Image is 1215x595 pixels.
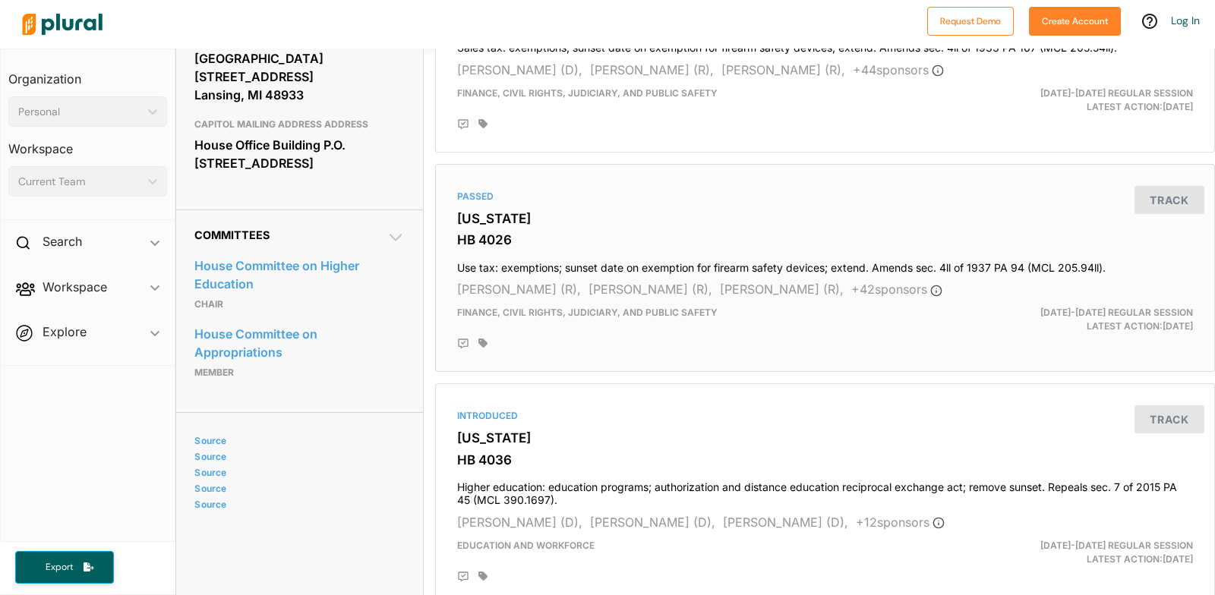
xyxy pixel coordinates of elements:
[1040,87,1193,99] span: [DATE]-[DATE] Regular Session
[194,499,400,510] a: Source
[590,62,714,77] span: [PERSON_NAME] (R),
[194,295,405,313] p: Chair
[856,515,945,530] span: + 12 sponsor s
[723,515,848,530] span: [PERSON_NAME] (D),
[194,254,405,295] a: House Committee on Higher Education
[951,306,1204,333] div: Latest Action: [DATE]
[457,474,1193,507] h4: Higher education: education programs; authorization and distance education reciprocal exchange ac...
[457,190,1193,203] div: Passed
[927,12,1014,28] a: Request Demo
[194,467,400,478] a: Source
[853,62,944,77] span: + 44 sponsor s
[18,174,142,190] div: Current Team
[457,232,1193,247] h3: HB 4026
[951,87,1204,114] div: Latest Action: [DATE]
[1029,7,1121,36] button: Create Account
[457,307,718,318] span: FINANCE, CIVIL RIGHTS, JUDICIARY, AND PUBLIC SAFETY
[457,515,582,530] span: [PERSON_NAME] (D),
[194,435,400,446] a: Source
[1171,14,1200,27] a: Log In
[8,127,167,160] h3: Workspace
[457,409,1193,423] div: Introduced
[8,57,167,90] h3: Organization
[457,282,581,297] span: [PERSON_NAME] (R),
[1029,12,1121,28] a: Create Account
[194,115,405,134] h3: CAPITOL MAILING ADDRESS ADDRESS
[927,7,1014,36] button: Request Demo
[457,254,1193,275] h4: Use tax: exemptions; sunset date on exemption for firearm safety devices; extend. Amends sec. 4ll...
[194,228,270,241] span: Committees
[18,104,142,120] div: Personal
[457,452,1193,467] h3: HB 4036
[194,483,400,494] a: Source
[194,323,405,364] a: House Committee on Appropriations
[589,282,712,297] span: [PERSON_NAME] (R),
[951,539,1204,566] div: Latest Action: [DATE]
[457,118,469,131] div: Add Position Statement
[15,551,114,584] button: Export
[194,451,400,462] a: Source
[194,29,405,106] div: [PERSON_NAME][GEOGRAPHIC_DATA] [STREET_ADDRESS] Lansing, MI 48933
[1135,186,1204,214] button: Track
[43,233,82,250] h2: Search
[457,540,595,551] span: Education and Workforce
[478,118,488,129] div: Add tags
[35,561,84,574] span: Export
[194,134,405,175] div: House Office Building P.O. [STREET_ADDRESS]
[457,571,469,583] div: Add Position Statement
[478,338,488,348] div: Add tags
[851,282,942,297] span: + 42 sponsor s
[720,282,844,297] span: [PERSON_NAME] (R),
[478,571,488,581] div: Add tags
[721,62,845,77] span: [PERSON_NAME] (R),
[1135,405,1204,433] button: Track
[457,62,582,77] span: [PERSON_NAME] (D),
[194,364,405,382] p: Member
[457,430,1193,445] h3: [US_STATE]
[590,515,715,530] span: [PERSON_NAME] (D),
[1040,307,1193,318] span: [DATE]-[DATE] Regular Session
[457,338,469,350] div: Add Position Statement
[1040,540,1193,551] span: [DATE]-[DATE] Regular Session
[457,87,718,99] span: FINANCE, CIVIL RIGHTS, JUDICIARY, AND PUBLIC SAFETY
[457,211,1193,226] h3: [US_STATE]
